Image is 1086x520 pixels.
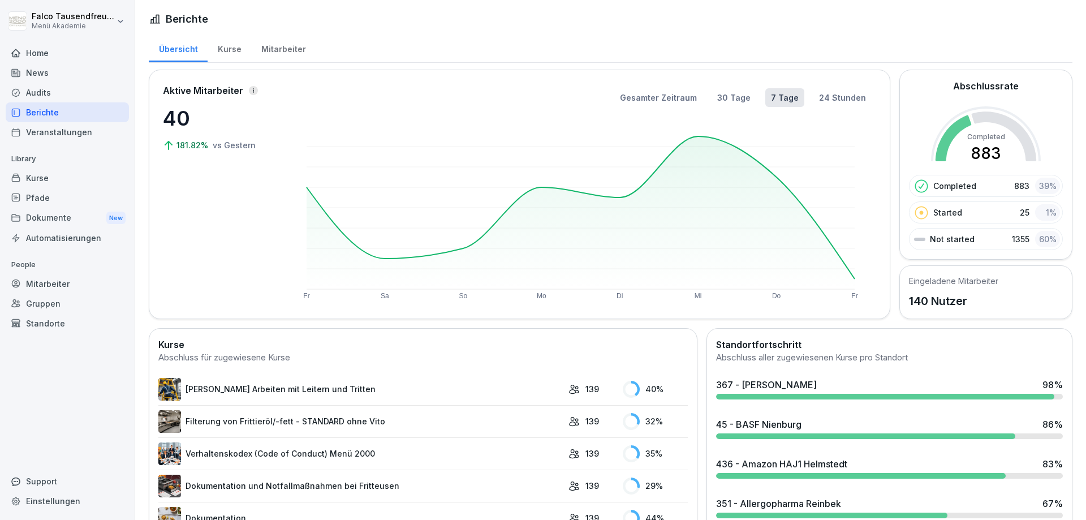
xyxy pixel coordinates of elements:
[623,445,688,462] div: 35 %
[6,168,129,188] a: Kurse
[1020,207,1029,218] p: 25
[6,188,129,208] a: Pfade
[6,102,129,122] a: Berichte
[163,103,276,134] p: 40
[953,79,1019,93] h2: Abschlussrate
[851,292,857,300] text: Fr
[716,338,1063,351] h2: Standortfortschritt
[158,475,563,497] a: Dokumentation und Notfallmaßnahmen bei Fritteusen
[176,139,210,151] p: 181.82%
[6,122,129,142] a: Veranstaltungen
[106,212,126,225] div: New
[158,338,688,351] h2: Kurse
[716,457,847,471] div: 436 - Amazon HAJ1 Helmstedt
[6,208,129,229] div: Dokumente
[381,292,389,300] text: Sa
[163,84,243,97] p: Aktive Mitarbeiter
[1035,231,1060,247] div: 60 %
[695,292,702,300] text: Mi
[149,33,208,62] a: Übersicht
[6,313,129,333] a: Standorte
[1042,378,1063,392] div: 98 %
[6,491,129,511] a: Einstellungen
[765,88,804,107] button: 7 Tage
[158,378,563,401] a: [PERSON_NAME] Arbeiten mit Leitern und Tritten
[909,293,998,310] p: 140 Nutzer
[459,292,468,300] text: So
[6,150,129,168] p: Library
[712,373,1067,404] a: 367 - [PERSON_NAME]98%
[716,378,817,392] div: 367 - [PERSON_NAME]
[712,453,1067,483] a: 436 - Amazon HAJ1 Helmstedt83%
[6,208,129,229] a: DokumenteNew
[158,410,563,433] a: Filterung von Frittieröl/-fett - STANDARD ohne Vito
[158,442,181,465] img: hh3kvobgi93e94d22i1c6810.png
[712,413,1067,444] a: 45 - BASF Nienburg86%
[6,63,129,83] a: News
[1012,233,1029,245] p: 1355
[6,83,129,102] a: Audits
[716,351,1063,364] div: Abschluss aller zugewiesenen Kurse pro Standort
[537,292,546,300] text: Mo
[213,139,256,151] p: vs Gestern
[623,381,688,398] div: 40 %
[1042,497,1063,510] div: 67 %
[712,88,756,107] button: 30 Tage
[6,274,129,294] a: Mitarbeiter
[208,33,251,62] a: Kurse
[716,418,801,431] div: 45 - BASF Nienburg
[1042,418,1063,431] div: 86 %
[303,292,309,300] text: Fr
[6,256,129,274] p: People
[251,33,316,62] a: Mitarbeiter
[585,448,599,459] p: 139
[32,22,114,30] p: Menü Akademie
[1014,180,1029,192] p: 883
[32,12,114,22] p: Falco Tausendfreund
[158,351,688,364] div: Abschluss für zugewiesene Kurse
[158,410,181,433] img: lnrteyew03wyeg2dvomajll7.png
[617,292,623,300] text: Di
[623,478,688,495] div: 29 %
[1035,204,1060,221] div: 1 %
[158,378,181,401] img: v7bxruicv7vvt4ltkcopmkzf.png
[158,475,181,497] img: t30obnioake0y3p0okzoia1o.png
[6,43,129,63] a: Home
[585,383,599,395] p: 139
[1042,457,1063,471] div: 83 %
[6,471,129,491] div: Support
[933,207,962,218] p: Started
[933,180,976,192] p: Completed
[1035,178,1060,194] div: 39 %
[909,275,998,287] h5: Eingeladene Mitarbeiter
[772,292,781,300] text: Do
[158,442,563,465] a: Verhaltenskodex (Code of Conduct) Menü 2000
[930,233,975,245] p: Not started
[623,413,688,430] div: 32 %
[813,88,872,107] button: 24 Stunden
[166,11,208,27] h1: Berichte
[716,497,841,510] div: 351 - Allergopharma Reinbek
[585,415,599,427] p: 139
[6,294,129,313] a: Gruppen
[614,88,703,107] button: Gesamter Zeitraum
[585,480,599,492] p: 139
[6,228,129,248] a: Automatisierungen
